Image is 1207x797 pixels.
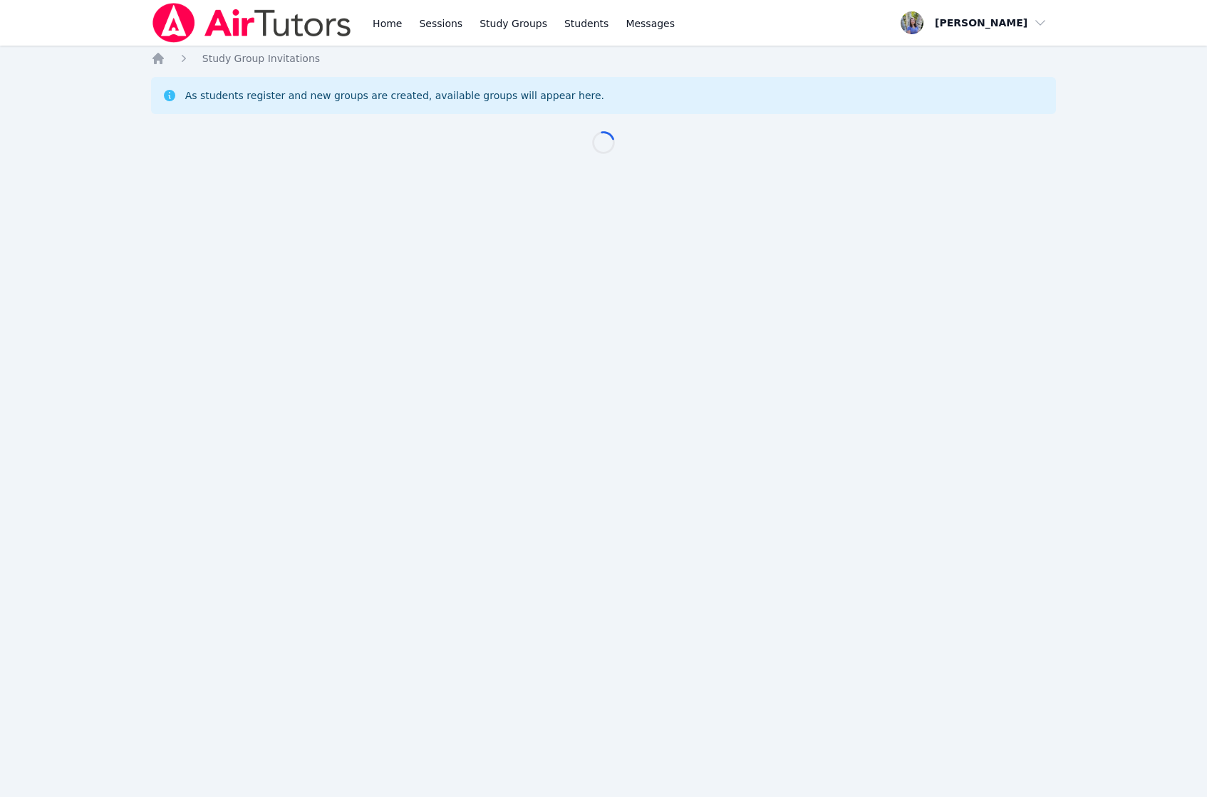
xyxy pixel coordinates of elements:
[185,88,604,103] div: As students register and new groups are created, available groups will appear here.
[151,3,353,43] img: Air Tutors
[202,53,320,64] span: Study Group Invitations
[626,16,675,31] span: Messages
[151,51,1057,66] nav: Breadcrumb
[202,51,320,66] a: Study Group Invitations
